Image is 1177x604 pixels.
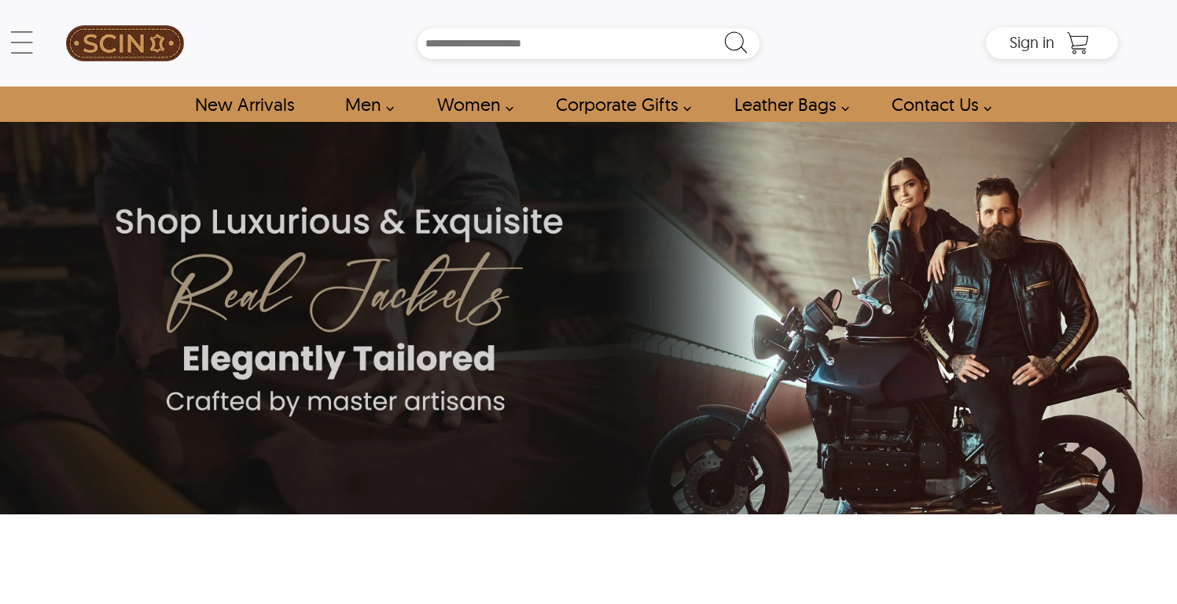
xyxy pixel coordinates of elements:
[1010,38,1054,50] a: Sign in
[1062,31,1094,55] a: Shopping Cart
[66,8,184,79] img: SCIN
[59,8,191,79] a: SCIN
[419,87,522,122] a: Shop Women Leather Jackets
[874,87,1000,122] a: contact-us
[716,87,858,122] a: Shop Leather Bags
[538,87,700,122] a: Shop Leather Corporate Gifts
[1010,32,1054,52] span: Sign in
[327,87,403,122] a: shop men's leather jackets
[177,87,311,122] a: Shop New Arrivals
